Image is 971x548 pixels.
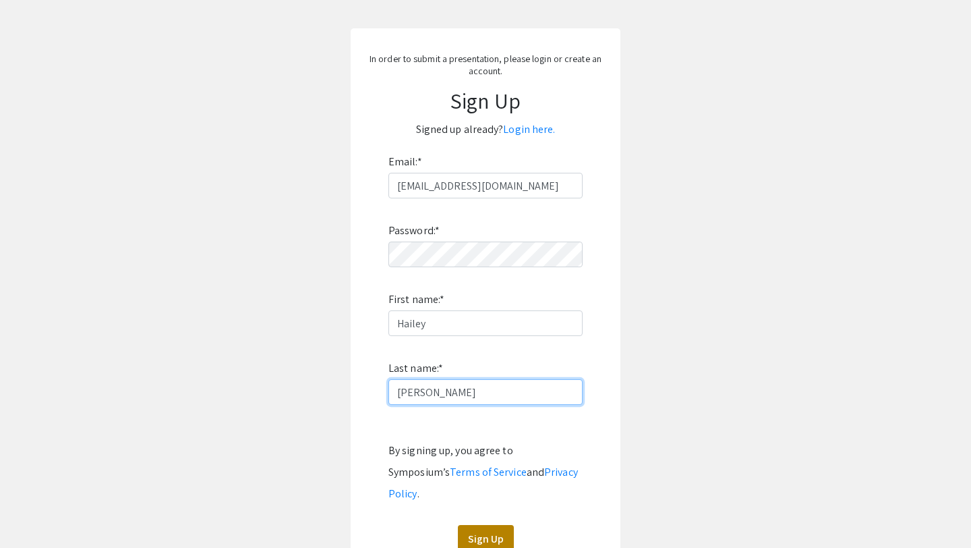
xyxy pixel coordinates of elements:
[364,119,607,140] p: Signed up already?
[388,151,422,173] label: Email:
[364,88,607,113] h1: Sign Up
[388,220,440,242] label: Password:
[388,358,443,379] label: Last name:
[10,487,57,538] iframe: Chat
[388,289,444,310] label: First name:
[388,465,578,501] a: Privacy Policy
[450,465,527,479] a: Terms of Service
[503,122,555,136] a: Login here.
[388,440,583,505] div: By signing up, you agree to Symposium’s and .
[364,53,607,77] p: In order to submit a presentation, please login or create an account.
